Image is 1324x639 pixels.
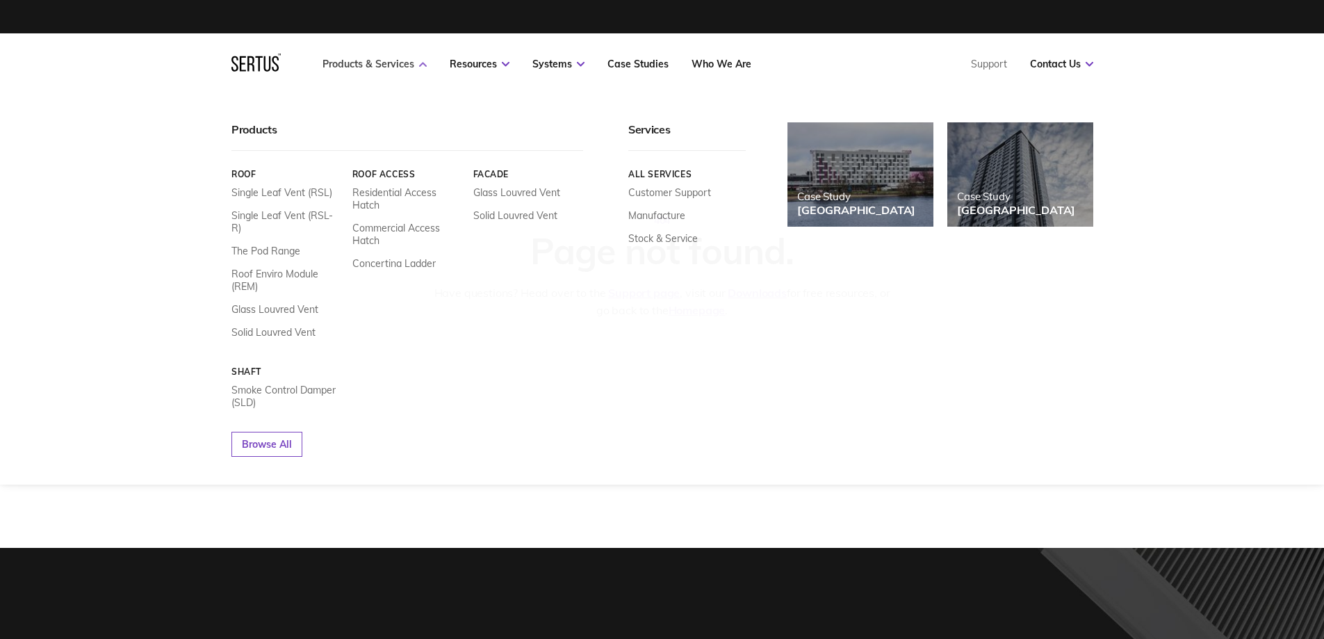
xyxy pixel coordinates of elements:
a: Manufacture [628,209,685,222]
a: Concertina Ladder [352,257,435,270]
a: Customer Support [628,186,711,199]
a: Commercial Access Hatch [352,222,462,247]
a: Products & Services [322,58,427,70]
a: Roof [231,169,342,179]
a: Case Study[GEOGRAPHIC_DATA] [787,122,933,227]
a: Contact Us [1030,58,1093,70]
a: Glass Louvred Vent [231,303,318,316]
a: Smoke Control Damper (SLD) [231,384,342,409]
div: Products [231,122,583,151]
a: The Pod Range [231,245,300,257]
a: Case Studies [607,58,669,70]
a: Facade [473,169,583,179]
a: Browse All [231,432,302,457]
a: Stock & Service [628,232,698,245]
div: Case Study [957,190,1075,203]
a: Who We Are [692,58,751,70]
a: Support [971,58,1007,70]
a: All services [628,169,746,179]
a: Resources [450,58,509,70]
div: Case Study [797,190,915,203]
a: Residential Access Hatch [352,186,462,211]
a: Roof Access [352,169,462,179]
a: Solid Louvred Vent [473,209,557,222]
div: [GEOGRAPHIC_DATA] [957,203,1075,217]
a: Single Leaf Vent (RSL-R) [231,209,342,234]
a: Solid Louvred Vent [231,326,316,339]
a: Case Study[GEOGRAPHIC_DATA] [947,122,1093,227]
div: Services [628,122,746,151]
a: Single Leaf Vent (RSL) [231,186,332,199]
a: Glass Louvred Vent [473,186,559,199]
div: [GEOGRAPHIC_DATA] [797,203,915,217]
a: Roof Enviro Module (REM) [231,268,342,293]
a: Systems [532,58,585,70]
iframe: Chat Widget [1254,572,1324,639]
a: Shaft [231,366,342,377]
